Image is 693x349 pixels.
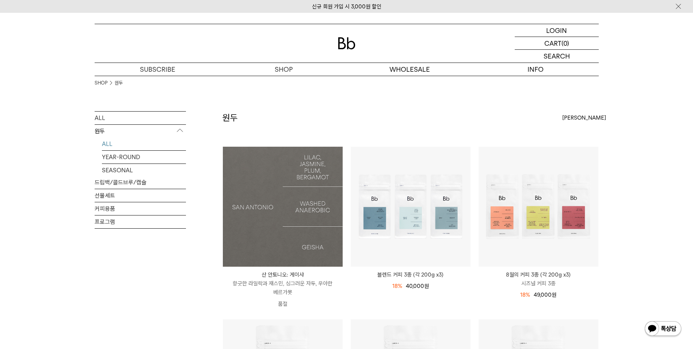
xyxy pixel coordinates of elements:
p: 8월의 커피 3종 (각 200g x3) [479,270,598,279]
img: 로고 [338,37,355,49]
a: 산 안토니오: 게이샤 향긋한 라일락과 재스민, 싱그러운 자두, 우아한 베르가못 [223,270,343,297]
p: 향긋한 라일락과 재스민, 싱그러운 자두, 우아한 베르가못 [223,279,343,297]
a: LOGIN [515,24,599,37]
span: [PERSON_NAME] [562,113,606,122]
a: 커피용품 [95,202,186,215]
a: 산 안토니오: 게이샤 [223,147,343,267]
img: 카카오톡 채널 1:1 채팅 버튼 [644,320,682,338]
img: 블렌드 커피 3종 (각 200g x3) [351,147,471,267]
a: 블렌드 커피 3종 (각 200g x3) [351,270,471,279]
img: 8월의 커피 3종 (각 200g x3) [479,147,598,267]
p: 품절 [223,297,343,311]
a: 8월의 커피 3종 (각 200g x3) 시즈널 커피 3종 [479,270,598,288]
p: 시즈널 커피 3종 [479,279,598,288]
p: 원두 [95,125,186,138]
a: SUBSCRIBE [95,63,221,76]
span: 40,000 [406,283,429,289]
p: INFO [473,63,599,76]
span: 원 [424,283,429,289]
p: LOGIN [546,24,567,37]
span: 원 [552,292,556,298]
h2: 원두 [222,112,238,124]
a: 드립백/콜드브루/캡슐 [95,176,186,189]
p: (0) [561,37,569,49]
a: 선물세트 [95,189,186,202]
div: 18% [392,282,402,290]
a: SHOP [95,79,107,87]
a: 원두 [115,79,123,87]
a: ALL [95,112,186,124]
p: CART [544,37,561,49]
p: SEARCH [544,50,570,63]
a: 프로그램 [95,215,186,228]
a: SHOP [221,63,347,76]
a: SEASONAL [102,164,186,177]
a: 신규 회원 가입 시 3,000원 할인 [312,3,381,10]
p: WHOLESALE [347,63,473,76]
div: 18% [520,290,530,299]
a: ALL [102,138,186,150]
a: YEAR-ROUND [102,151,186,164]
a: CART (0) [515,37,599,50]
span: 49,000 [534,292,556,298]
img: 1000001220_add2_044.jpg [223,147,343,267]
p: 산 안토니오: 게이샤 [223,270,343,279]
